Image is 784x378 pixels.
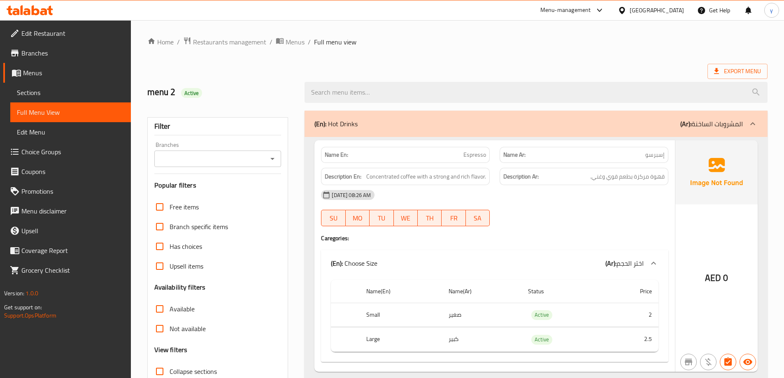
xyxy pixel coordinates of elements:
[331,280,658,352] table: choices table
[177,37,180,47] li: /
[603,303,658,327] td: 2
[707,64,768,79] span: Export Menu
[26,288,38,299] span: 1.0.0
[590,172,665,182] span: قهوة مركزة بطعم قوي وغني.
[21,167,124,176] span: Coupons
[21,147,124,157] span: Choice Groups
[154,283,206,292] h3: Availability filters
[3,23,131,43] a: Edit Restaurant
[325,212,342,224] span: SU
[603,280,658,303] th: Price
[3,201,131,221] a: Menu disclaimer
[442,210,465,226] button: FR
[3,181,131,201] a: Promotions
[616,257,644,269] span: اختر الحجم
[170,261,203,271] span: Upsell items
[314,118,326,130] b: (En):
[442,303,521,327] td: صغير
[276,37,305,47] a: Menus
[469,212,486,224] span: SA
[21,226,124,236] span: Upsell
[645,151,665,159] span: إسبرسو
[21,186,124,196] span: Promotions
[181,88,202,98] div: Active
[154,118,281,135] div: Filter
[147,86,295,98] h2: menu 2
[17,88,124,97] span: Sections
[3,241,131,260] a: Coverage Report
[23,68,124,78] span: Menus
[394,210,418,226] button: WE
[321,250,668,276] div: (En): Choose Size(Ar):اختر الحجم
[331,258,377,268] p: Choose Size
[770,6,773,15] span: y
[370,210,393,226] button: TU
[154,345,188,355] h3: View filters
[442,327,521,352] td: كبير
[720,354,736,370] button: Has choices
[4,310,56,321] a: Support.OpsPlatform
[531,310,552,320] span: Active
[21,48,124,58] span: Branches
[17,107,124,117] span: Full Menu View
[360,327,442,352] th: Large
[170,222,228,232] span: Branch specific items
[3,142,131,162] a: Choice Groups
[521,280,603,303] th: Status
[147,37,174,47] a: Home
[445,212,462,224] span: FR
[463,151,486,159] span: Espresso
[605,257,616,269] b: (Ar):
[503,151,526,159] strong: Name Ar:
[3,221,131,241] a: Upsell
[325,172,361,182] strong: Description En:
[3,63,131,83] a: Menus
[360,303,442,327] th: Small
[267,153,278,165] button: Open
[10,83,131,102] a: Sections
[170,324,206,334] span: Not available
[308,37,311,47] li: /
[366,172,486,182] span: Concentrated coffee with a strong and rich flavor.
[270,37,272,47] li: /
[17,127,124,137] span: Edit Menu
[531,335,552,344] span: Active
[321,234,668,242] h4: Caregories:
[360,280,442,303] th: Name(En)
[3,260,131,280] a: Grocery Checklist
[349,212,366,224] span: MO
[21,246,124,255] span: Coverage Report
[305,82,768,103] input: search
[170,366,217,376] span: Collapse sections
[4,288,24,299] span: Version:
[286,37,305,47] span: Menus
[328,191,374,199] span: [DATE] 08:26 AM
[421,212,438,224] span: TH
[331,257,343,269] b: (En):
[503,172,539,182] strong: Description Ar:
[4,302,42,313] span: Get support on:
[325,151,348,159] strong: Name En:
[675,140,758,204] img: Ae5nvW7+0k+MAAAAAElFTkSuQmCC
[740,354,756,370] button: Available
[418,210,442,226] button: TH
[603,327,658,352] td: 2.5
[193,37,266,47] span: Restaurants management
[21,265,124,275] span: Grocery Checklist
[21,28,124,38] span: Edit Restaurant
[170,241,202,251] span: Has choices
[630,6,684,15] div: [GEOGRAPHIC_DATA]
[147,37,768,47] nav: breadcrumb
[397,212,414,224] span: WE
[466,210,490,226] button: SA
[373,212,390,224] span: TU
[183,37,266,47] a: Restaurants management
[723,270,728,286] span: 0
[680,354,697,370] button: Not branch specific item
[3,43,131,63] a: Branches
[346,210,370,226] button: MO
[305,111,768,137] div: (En): Hot Drinks(Ar):المشروبات الساخنة
[714,66,761,77] span: Export Menu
